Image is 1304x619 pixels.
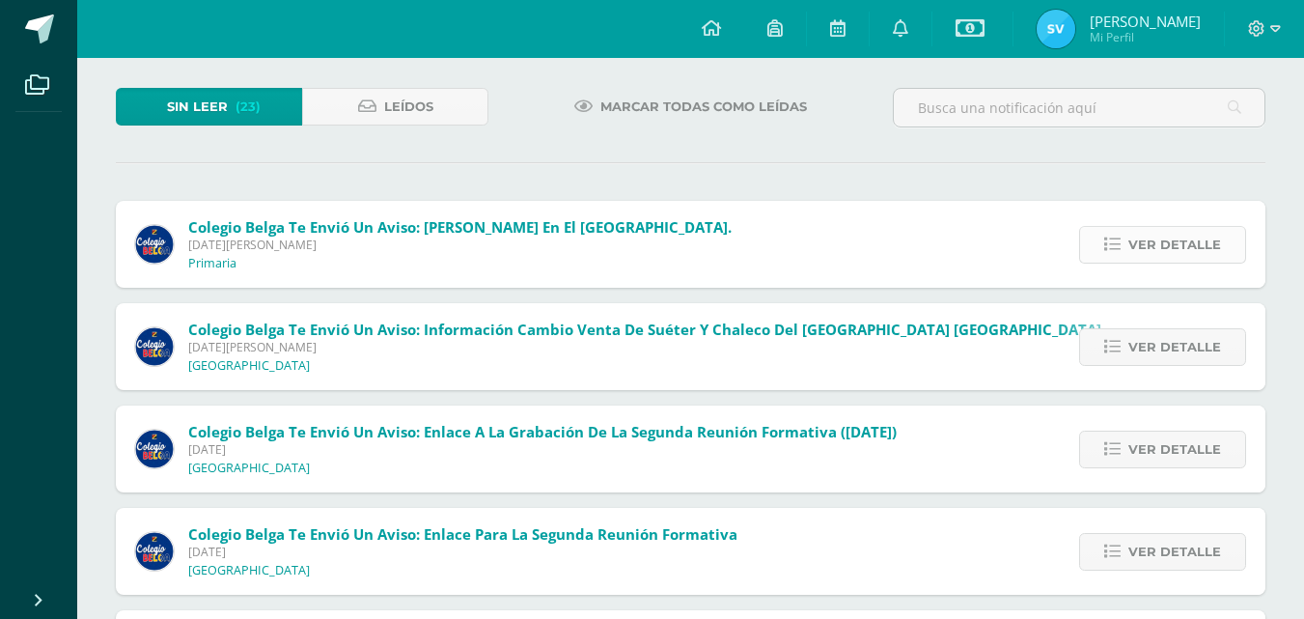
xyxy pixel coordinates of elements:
img: de476153accbfd64ea5c4440f77d8ec9.png [1037,10,1075,48]
span: Colegio Belga te envió un aviso: Información cambio venta de suéter y chaleco del [GEOGRAPHIC_DAT... [188,320,1110,339]
p: [GEOGRAPHIC_DATA] [188,461,310,476]
span: [DATE][PERSON_NAME] [188,339,1110,355]
span: Ver detalle [1128,227,1221,263]
span: [DATE][PERSON_NAME] [188,237,732,253]
span: Sin leer [167,89,228,125]
span: [PERSON_NAME] [1090,12,1201,31]
img: 919ad801bb7643f6f997765cf4083301.png [135,327,174,366]
span: Leídos [384,89,433,125]
span: Ver detalle [1128,534,1221,570]
a: Marcar todas como leídas [550,88,831,126]
span: Marcar todas como leídas [600,89,807,125]
a: Leídos [302,88,488,126]
span: Ver detalle [1128,432,1221,467]
span: [DATE] [188,441,897,458]
input: Busca una notificación aquí [894,89,1264,127]
a: Sin leer(23) [116,88,302,126]
p: [GEOGRAPHIC_DATA] [188,563,310,578]
span: Mi Perfil [1090,29,1201,45]
p: Primaria [188,256,236,271]
span: Ver detalle [1128,329,1221,365]
p: [GEOGRAPHIC_DATA] [188,358,310,374]
img: 919ad801bb7643f6f997765cf4083301.png [135,532,174,571]
span: Colegio Belga te envió un aviso: [PERSON_NAME] en el [GEOGRAPHIC_DATA]. [188,217,732,237]
span: Colegio Belga te envió un aviso: Enlace a la grabación de la Segunda Reunión Formativa ([DATE]) [188,422,897,441]
img: 919ad801bb7643f6f997765cf4083301.png [135,225,174,264]
span: Colegio Belga te envió un aviso: Enlace para la Segunda Reunión Formativa [188,524,737,544]
img: 919ad801bb7643f6f997765cf4083301.png [135,430,174,468]
span: (23) [236,89,261,125]
span: [DATE] [188,544,737,560]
